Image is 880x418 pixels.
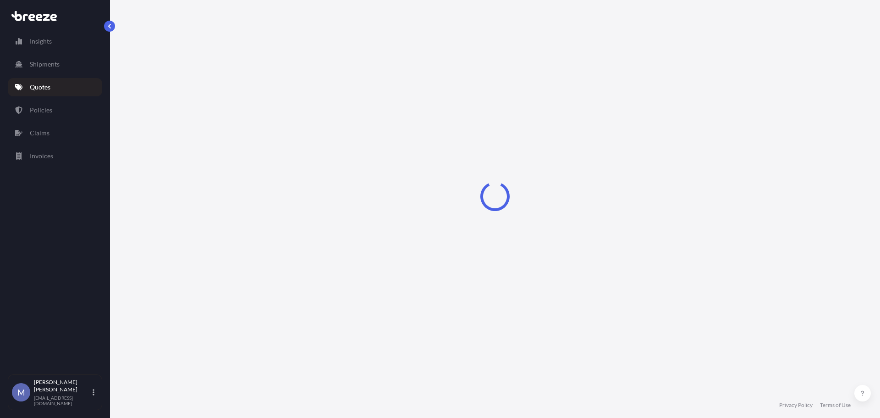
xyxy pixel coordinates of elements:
p: Policies [30,106,52,115]
p: Invoices [30,151,53,161]
a: Terms of Use [820,401,851,409]
a: Shipments [8,55,102,73]
a: Claims [8,124,102,142]
p: Insights [30,37,52,46]
a: Invoices [8,147,102,165]
p: Shipments [30,60,60,69]
a: Policies [8,101,102,119]
p: Claims [30,128,49,138]
p: Quotes [30,83,50,92]
p: [EMAIL_ADDRESS][DOMAIN_NAME] [34,395,91,406]
a: Quotes [8,78,102,96]
a: Privacy Policy [779,401,813,409]
a: Insights [8,32,102,50]
p: [PERSON_NAME] [PERSON_NAME] [34,379,91,393]
span: M [17,388,25,397]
